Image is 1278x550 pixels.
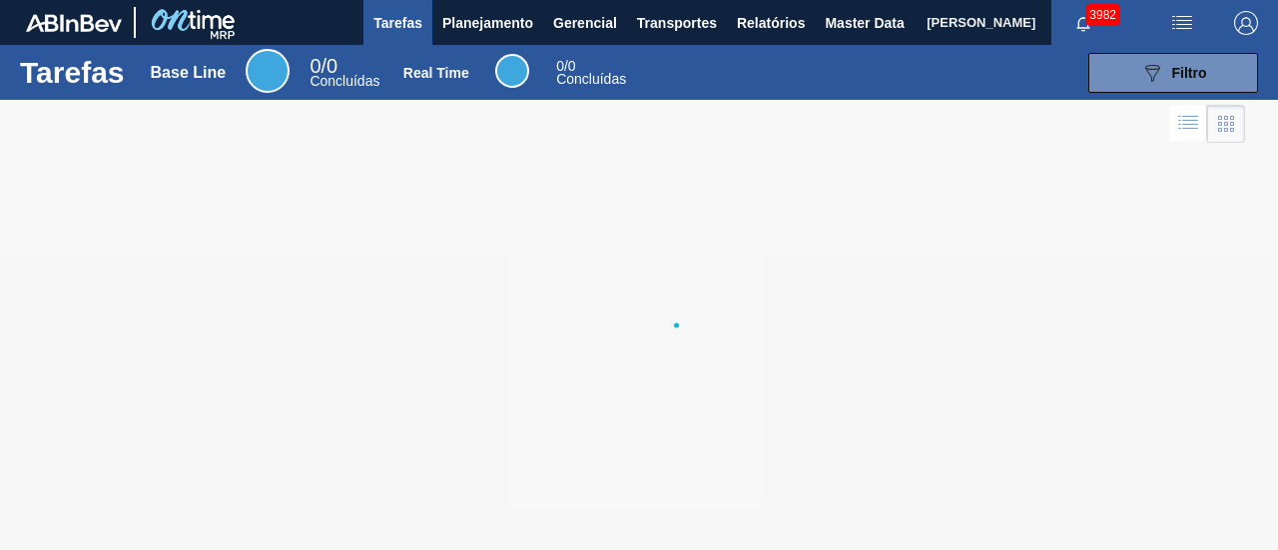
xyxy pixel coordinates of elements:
[825,11,904,35] span: Master Data
[442,11,533,35] span: Planejamento
[495,54,529,88] div: Real Time
[1051,9,1115,37] button: Notificações
[556,71,626,87] span: Concluídas
[1234,11,1258,35] img: Logout
[637,11,717,35] span: Transportes
[310,55,337,77] span: / 0
[1085,4,1120,26] span: 3982
[556,58,575,74] span: / 0
[310,58,379,88] div: Base Line
[553,11,617,35] span: Gerencial
[246,49,290,93] div: Base Line
[20,61,125,84] h1: Tarefas
[1170,11,1194,35] img: userActions
[373,11,422,35] span: Tarefas
[151,64,227,82] div: Base Line
[403,65,469,81] div: Real Time
[556,60,626,86] div: Real Time
[26,14,122,32] img: TNhmsLtSVTkK8tSr43FrP2fwEKptu5GPRR3wAAAABJRU5ErkJggg==
[310,55,320,77] span: 0
[556,58,564,74] span: 0
[310,73,379,89] span: Concluídas
[737,11,805,35] span: Relatórios
[1172,65,1207,81] span: Filtro
[1088,53,1258,93] button: Filtro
